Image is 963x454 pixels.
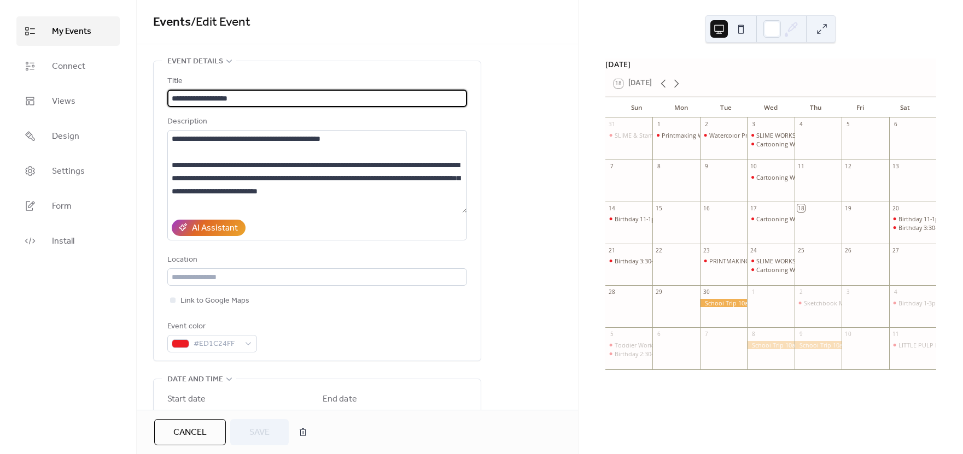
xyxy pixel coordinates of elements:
[898,223,958,232] div: Birthday 3:30-5:30pm
[16,16,120,46] a: My Events
[703,162,710,170] div: 9
[659,97,704,118] div: Mon
[756,257,859,265] div: SLIME WORKSHOP 10:30am-12:00pm
[703,204,710,212] div: 16
[748,97,793,118] div: Wed
[608,204,616,212] div: 14
[797,331,805,338] div: 9
[844,162,852,170] div: 12
[615,131,717,139] div: SLIME & Stamping 11:00am-12:30pm
[756,266,854,274] div: Cartooning Workshop 4:30-6:00pm
[703,331,710,338] div: 7
[167,253,465,267] div: Location
[662,131,777,139] div: Printmaking Workshop 10:00am-11:30am
[797,121,805,128] div: 4
[747,131,794,139] div: SLIME WORKSHOP 10:30am-12:00pm
[747,257,794,265] div: SLIME WORKSHOP 10:30am-12:00pm
[153,10,191,34] a: Events
[709,131,827,139] div: Watercolor Printmaking 10:00am-11:30pm
[173,426,207,439] span: Cancel
[167,75,465,88] div: Title
[703,246,710,254] div: 23
[892,288,900,296] div: 4
[167,373,223,386] span: Date and time
[194,338,240,351] span: #ED1C24FF
[750,121,757,128] div: 3
[167,393,206,406] div: Start date
[703,97,748,118] div: Tue
[844,204,852,212] div: 19
[401,408,419,421] span: Time
[167,115,465,128] div: Description
[889,215,936,223] div: Birthday 11-1pm
[608,162,616,170] div: 7
[655,162,663,170] div: 8
[795,341,842,349] div: School Trip 10am-12pm
[898,299,941,307] div: Birthday 1-3pm
[703,288,710,296] div: 30
[614,97,659,118] div: Sun
[750,288,757,296] div: 1
[898,215,944,223] div: Birthday 11-1pm
[615,350,674,358] div: Birthday 2:30-4:30pm
[700,131,747,139] div: Watercolor Printmaking 10:00am-11:30pm
[605,131,652,139] div: SLIME & Stamping 11:00am-12:30pm
[889,223,936,232] div: Birthday 3:30-5:30pm
[844,288,852,296] div: 3
[167,55,223,68] span: Event details
[838,97,883,118] div: Fri
[615,257,674,265] div: Birthday 3:30-5:30pm
[756,215,854,223] div: Cartooning Workshop 4:30-6:00pm
[246,408,264,421] span: Time
[652,131,699,139] div: Printmaking Workshop 10:00am-11:30am
[747,341,794,349] div: School Trip 10am-12pm
[52,200,72,213] span: Form
[703,121,710,128] div: 2
[747,266,794,274] div: Cartooning Workshop 4:30-6:00pm
[52,130,79,143] span: Design
[700,257,747,265] div: PRINTMAKING WORKSHOP 10:30am-12:00pm
[655,288,663,296] div: 29
[795,299,842,307] div: Sketchbook Making Workshop 10:30am-12:30pm
[892,121,900,128] div: 6
[747,215,794,223] div: Cartooning Workshop 4:30-6:00pm
[804,299,941,307] div: Sketchbook Making Workshop 10:30am-12:30pm
[655,331,663,338] div: 6
[605,341,652,349] div: Toddler Workshop 9:30-11:00am
[323,408,339,421] span: Date
[756,131,859,139] div: SLIME WORKSHOP 10:30am-12:00pm
[797,204,805,212] div: 18
[750,331,757,338] div: 8
[167,408,184,421] span: Date
[655,121,663,128] div: 1
[605,350,652,358] div: Birthday 2:30-4:30pm
[756,140,854,148] div: Cartooning Workshop 4:30-6:00pm
[191,10,250,34] span: / Edit Event
[615,215,661,223] div: Birthday 11-1pm
[52,25,91,38] span: My Events
[883,97,927,118] div: Sat
[323,393,357,406] div: End date
[605,58,936,70] div: [DATE]
[700,299,747,307] div: School Trip 10am-12pm
[605,215,652,223] div: Birthday 11-1pm
[608,246,616,254] div: 21
[892,204,900,212] div: 20
[52,235,74,248] span: Install
[16,51,120,81] a: Connect
[154,419,226,445] button: Cancel
[16,121,120,151] a: Design
[889,341,936,349] div: LITTLE PULP RE:OPENING “DOODLE/PIZZA” PARTY
[608,331,616,338] div: 5
[793,97,838,118] div: Thu
[16,86,120,116] a: Views
[605,257,652,265] div: Birthday 3:30-5:30pm
[844,331,852,338] div: 10
[747,173,794,181] div: Cartooning Workshop 4:30-6:00pm
[608,121,616,128] div: 31
[52,95,75,108] span: Views
[889,299,936,307] div: Birthday 1-3pm
[52,60,85,73] span: Connect
[16,226,120,256] a: Install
